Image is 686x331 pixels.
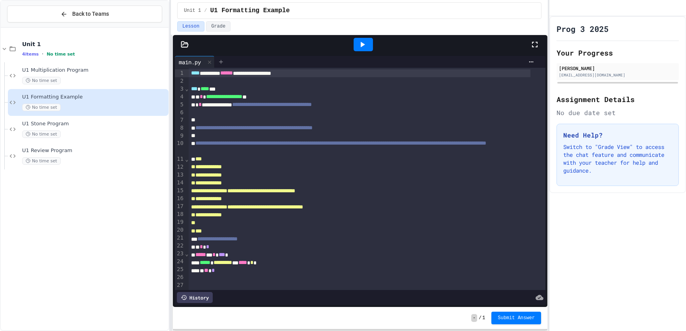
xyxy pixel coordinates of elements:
[184,7,201,14] span: Unit 1
[175,109,185,117] div: 6
[185,86,189,92] span: Fold line
[175,218,185,226] div: 19
[22,67,167,74] span: U1 Multiplication Program
[175,281,185,289] div: 27
[206,21,231,32] button: Grade
[7,6,162,22] button: Back to Teams
[47,52,75,57] span: No time set
[175,171,185,179] div: 13
[175,58,205,66] div: main.py
[22,77,61,84] span: No time set
[482,315,485,321] span: 1
[557,47,679,58] h2: Your Progress
[559,65,677,72] div: [PERSON_NAME]
[175,101,185,109] div: 5
[563,143,672,175] p: Switch to "Grade View" to access the chat feature and communicate with your teacher for help and ...
[175,226,185,234] div: 20
[175,163,185,171] div: 12
[22,52,39,57] span: 4 items
[22,157,61,165] span: No time set
[204,7,207,14] span: /
[175,116,185,124] div: 7
[175,273,185,281] div: 26
[22,130,61,138] span: No time set
[22,121,167,127] span: U1 Stone Program
[175,179,185,187] div: 14
[210,6,290,15] span: U1 Formatting Example
[72,10,109,18] span: Back to Teams
[175,234,185,242] div: 21
[175,69,185,77] div: 1
[175,258,185,266] div: 24
[557,94,679,105] h2: Assignment Details
[175,93,185,101] div: 4
[177,21,204,32] button: Lesson
[557,23,609,34] h1: Prog 3 2025
[175,155,185,163] div: 11
[175,124,185,132] div: 8
[22,147,167,154] span: U1 Review Program
[471,314,477,322] span: -
[185,251,189,257] span: Fold line
[175,250,185,258] div: 23
[491,312,541,324] button: Submit Answer
[563,130,672,140] h3: Need Help?
[42,51,43,57] span: •
[175,56,215,68] div: main.py
[175,210,185,218] div: 18
[175,77,185,85] div: 2
[177,292,213,303] div: History
[175,132,185,140] div: 9
[175,195,185,203] div: 16
[175,203,185,210] div: 17
[22,104,61,111] span: No time set
[175,266,185,273] div: 25
[185,156,189,162] span: Fold line
[559,72,677,78] div: [EMAIL_ADDRESS][DOMAIN_NAME]
[498,315,535,321] span: Submit Answer
[22,94,167,100] span: U1 Formatting Example
[479,315,482,321] span: /
[22,41,167,48] span: Unit 1
[175,242,185,250] div: 22
[175,187,185,195] div: 15
[175,85,185,93] div: 3
[175,139,185,155] div: 10
[557,108,679,117] div: No due date set
[175,289,185,297] div: 28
